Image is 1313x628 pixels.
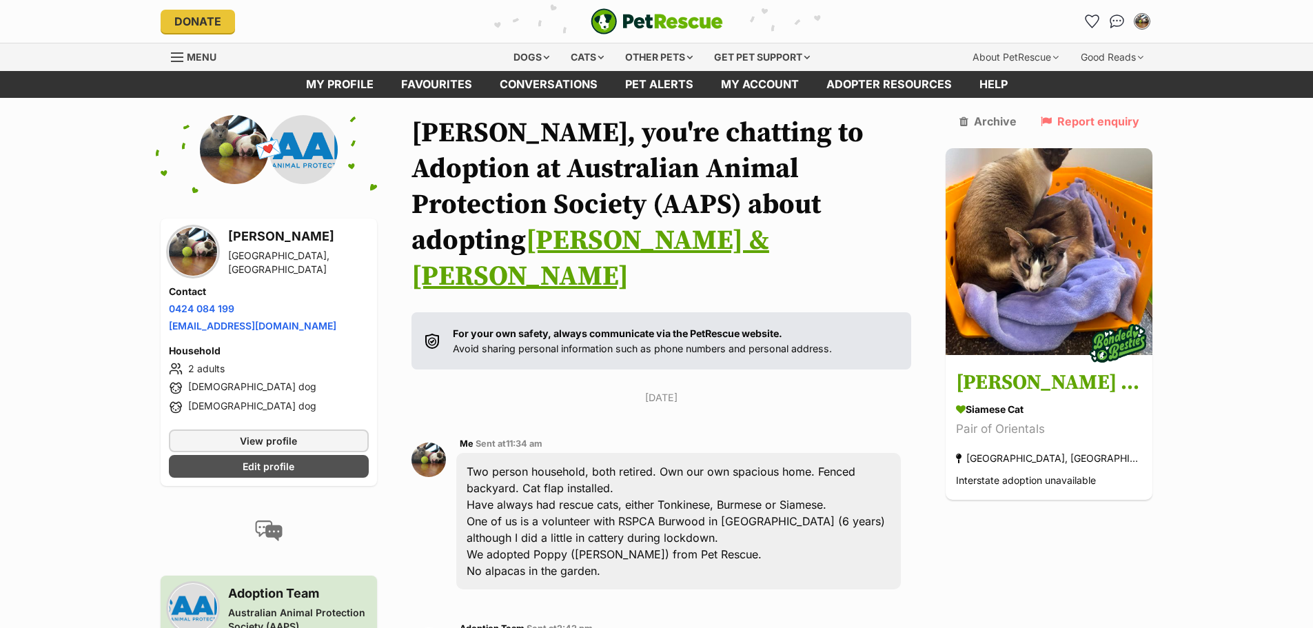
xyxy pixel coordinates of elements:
[504,43,559,71] div: Dogs
[476,438,542,449] span: Sent at
[1110,14,1124,28] img: chat-41dd97257d64d25036548639549fe6c8038ab92f7586957e7f3b1b290dea8141.svg
[1081,10,1103,32] a: Favourites
[387,71,486,98] a: Favourites
[243,459,294,474] span: Edit profile
[169,380,369,396] li: [DEMOGRAPHIC_DATA] dog
[460,438,474,449] span: Me
[1083,309,1152,378] img: bonded besties
[963,43,1068,71] div: About PetRescue
[411,443,446,477] img: Ian Sprawson profile pic
[161,10,235,33] a: Donate
[615,43,702,71] div: Other pets
[187,51,216,63] span: Menu
[169,303,234,314] a: 0424 084 199
[959,115,1017,128] a: Archive
[240,434,297,448] span: View profile
[946,148,1152,355] img: Minnie & Oscar
[1041,115,1139,128] a: Report enquiry
[228,249,369,276] div: [GEOGRAPHIC_DATA], [GEOGRAPHIC_DATA]
[255,520,283,541] img: conversation-icon-4a6f8262b818ee0b60e3300018af0b2d0b884aa5de6e9bcb8d3d4eeb1a70a7c4.svg
[169,399,369,416] li: [DEMOGRAPHIC_DATA] dog
[453,327,782,339] strong: For your own safety, always communicate via the PetRescue website.
[169,285,369,298] h4: Contact
[200,115,269,184] img: Ian Sprawson profile pic
[506,438,542,449] span: 11:34 am
[956,420,1142,438] div: Pair of Orientals
[269,115,338,184] img: Australian Animal Protection Society (AAPS) profile pic
[956,367,1142,398] h3: [PERSON_NAME] & [PERSON_NAME]
[1131,10,1153,32] button: My account
[1081,10,1153,32] ul: Account quick links
[169,361,369,377] li: 2 adults
[1071,43,1153,71] div: Good Reads
[411,115,912,294] h1: [PERSON_NAME], you're chatting to Adoption at Australian Animal Protection Society (AAPS) about a...
[171,43,226,68] a: Menu
[591,8,723,34] a: PetRescue
[486,71,611,98] a: conversations
[966,71,1021,98] a: Help
[411,390,912,405] p: [DATE]
[169,344,369,358] h4: Household
[228,584,369,603] h3: Adoption Team
[561,43,613,71] div: Cats
[228,227,369,246] h3: [PERSON_NAME]
[169,455,369,478] a: Edit profile
[956,449,1142,467] div: [GEOGRAPHIC_DATA], [GEOGRAPHIC_DATA]
[456,453,902,589] div: Two person household, both retired. Own our own spacious home. Fenced backyard. Cat flap installe...
[1106,10,1128,32] a: Conversations
[292,71,387,98] a: My profile
[411,223,769,294] a: [PERSON_NAME] & [PERSON_NAME]
[611,71,707,98] a: Pet alerts
[253,134,284,164] span: 💌
[169,429,369,452] a: View profile
[956,402,1142,416] div: Siamese Cat
[813,71,966,98] a: Adopter resources
[956,474,1096,486] span: Interstate adoption unavailable
[707,71,813,98] a: My account
[946,357,1152,500] a: [PERSON_NAME] & [PERSON_NAME] Siamese Cat Pair of Orientals [GEOGRAPHIC_DATA], [GEOGRAPHIC_DATA] ...
[453,326,832,356] p: Avoid sharing personal information such as phone numbers and personal address.
[704,43,820,71] div: Get pet support
[169,320,336,332] a: [EMAIL_ADDRESS][DOMAIN_NAME]
[169,227,217,276] img: Ian Sprawson profile pic
[1135,14,1149,28] img: Ian Sprawson profile pic
[591,8,723,34] img: logo-e224e6f780fb5917bec1dbf3a21bbac754714ae5b6737aabdf751b685950b380.svg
